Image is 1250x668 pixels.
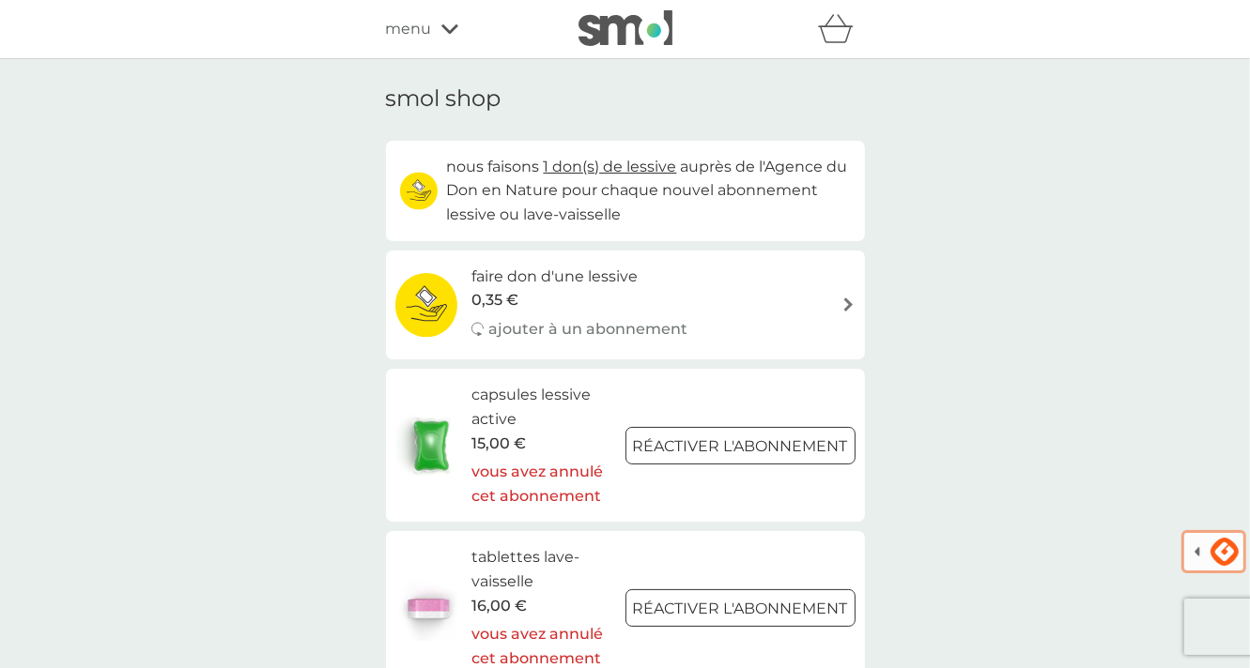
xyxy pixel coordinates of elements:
[471,545,625,593] h6: tablettes lave-vaisselle
[471,383,625,431] h6: capsules lessive active
[395,575,461,641] img: tablettes lave-vaisselle
[544,158,677,175] span: 1 don(s) de lessive
[579,10,672,46] img: smol
[471,594,527,618] span: 16,00 €
[395,413,467,478] img: capsules lessive active
[818,10,865,48] div: panier
[386,85,865,113] h1: smol shop
[841,297,856,311] img: flèche à droite
[447,155,851,227] p: nous faisons auprès de l'Agence du Don en Nature pour chaque nouvel abonnement lessive ou lave-va...
[395,272,458,338] img: faire don d'une lessive
[471,432,526,456] span: 15,00 €
[488,317,687,342] p: ajouter à un abonnement
[471,460,625,508] p: vous avez annulé cet abonnement
[471,265,687,289] h6: faire don d'une lessive
[633,434,848,459] p: réactiver l'abonnement
[625,427,856,464] button: réactiver l'abonnement
[471,288,518,312] span: 0,35 €
[625,589,856,627] button: réactiver l'abonnement
[386,17,432,41] span: menu
[633,597,848,621] p: réactiver l'abonnement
